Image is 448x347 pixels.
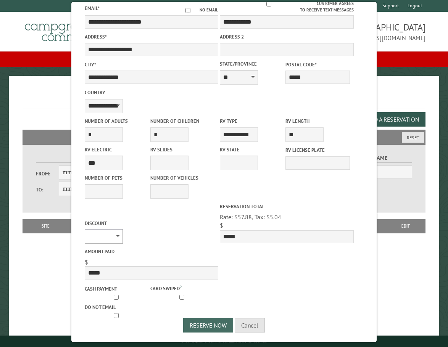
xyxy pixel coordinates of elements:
[23,88,426,109] h1: Reservations
[85,220,218,227] label: Discount
[176,7,218,13] label: No email
[360,112,425,127] button: Add a Reservation
[150,117,214,125] label: Number of Children
[150,284,214,292] label: Card swiped
[221,2,317,6] input: Customer agrees to receive text messages
[402,132,424,143] button: Reset
[85,174,149,182] label: Number of Pets
[26,219,65,233] th: Site
[85,117,149,125] label: Number of Adults
[220,117,284,125] label: RV Type
[181,339,267,344] small: © Campground Commander LLC. All rights reserved.
[183,318,233,333] button: Reserve Now
[36,154,128,162] label: Dates
[220,222,223,229] span: $
[85,248,218,255] label: Amount paid
[176,8,200,13] input: No email
[65,219,116,233] th: Dates
[220,213,281,221] span: Rate: $57.88, Tax: $5.04
[36,186,59,193] label: To:
[23,130,426,144] h2: Filters
[235,318,265,333] button: Cancel
[285,117,350,125] label: RV Length
[150,146,214,153] label: RV Slides
[85,33,218,40] label: Address
[220,60,284,67] label: State/Province
[220,0,353,13] label: Customer agrees to receive text messages
[85,304,149,311] label: Do not email
[220,33,353,40] label: Address 2
[36,170,59,177] label: From:
[220,203,353,210] label: Reservation Total
[220,146,284,153] label: RV State
[385,219,425,233] th: Edit
[23,15,118,45] img: Campground Commander
[85,5,100,11] label: Email
[85,89,218,96] label: Country
[285,146,350,154] label: RV License Plate
[85,285,149,292] label: Cash payment
[180,284,182,289] a: ?
[85,146,149,153] label: RV Electric
[85,61,218,68] label: City
[85,258,88,266] span: $
[150,174,214,182] label: Number of Vehicles
[285,61,350,68] label: Postal Code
